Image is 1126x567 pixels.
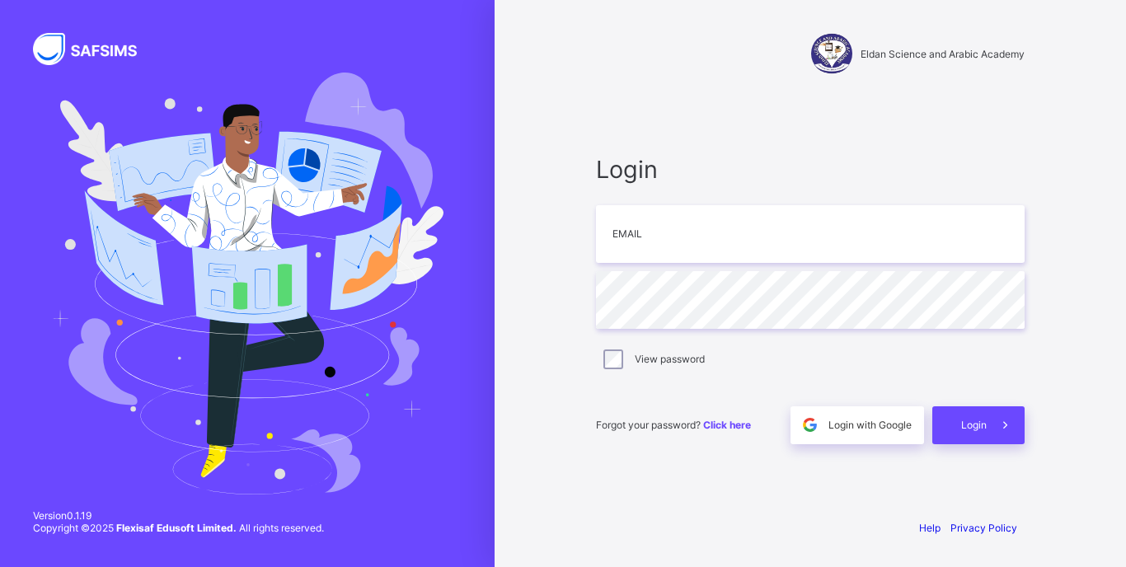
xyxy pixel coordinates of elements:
[635,353,705,365] label: View password
[33,522,324,534] span: Copyright © 2025 All rights reserved.
[950,522,1017,534] a: Privacy Policy
[861,48,1025,60] span: Eldan Science and Arabic Academy
[33,509,324,522] span: Version 0.1.19
[596,419,751,431] span: Forgot your password?
[51,73,443,494] img: Hero Image
[961,419,987,431] span: Login
[919,522,941,534] a: Help
[703,419,751,431] a: Click here
[116,522,237,534] strong: Flexisaf Edusoft Limited.
[33,33,157,65] img: SAFSIMS Logo
[828,419,912,431] span: Login with Google
[596,155,1025,184] span: Login
[800,415,819,434] img: google.396cfc9801f0270233282035f929180a.svg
